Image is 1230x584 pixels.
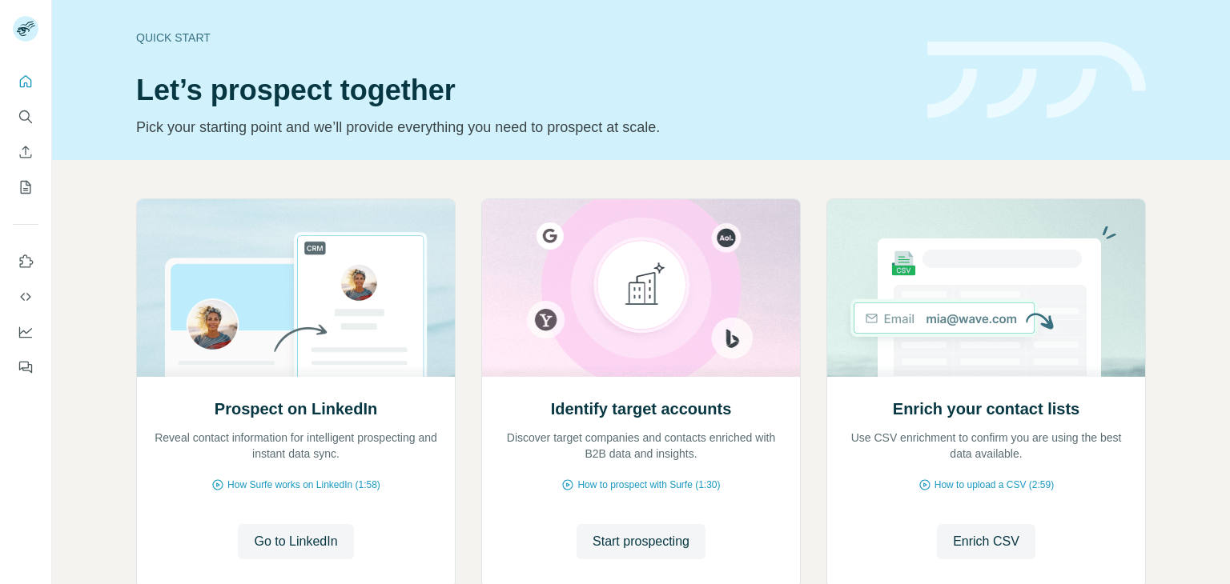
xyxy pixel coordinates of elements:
[893,398,1079,420] h2: Enrich your contact lists
[826,199,1146,377] img: Enrich your contact lists
[953,532,1019,551] span: Enrich CSV
[13,247,38,276] button: Use Surfe on LinkedIn
[13,138,38,166] button: Enrich CSV
[935,478,1054,492] span: How to upload a CSV (2:59)
[481,199,801,377] img: Identify target accounts
[13,173,38,202] button: My lists
[13,67,38,96] button: Quick start
[593,532,689,551] span: Start prospecting
[215,398,377,420] h2: Prospect on LinkedIn
[136,199,456,377] img: Prospect on LinkedIn
[843,430,1129,462] p: Use CSV enrichment to confirm you are using the best data available.
[13,102,38,131] button: Search
[551,398,732,420] h2: Identify target accounts
[498,430,784,462] p: Discover target companies and contacts enriched with B2B data and insights.
[254,532,337,551] span: Go to LinkedIn
[577,524,705,559] button: Start prospecting
[238,524,353,559] button: Go to LinkedIn
[153,430,439,462] p: Reveal contact information for intelligent prospecting and instant data sync.
[13,282,38,311] button: Use Surfe API
[577,478,720,492] span: How to prospect with Surfe (1:30)
[13,318,38,346] button: Dashboard
[937,524,1035,559] button: Enrich CSV
[136,74,908,106] h1: Let’s prospect together
[927,42,1146,119] img: banner
[136,116,908,138] p: Pick your starting point and we’ll provide everything you need to prospect at scale.
[136,30,908,46] div: Quick start
[13,353,38,382] button: Feedback
[227,478,380,492] span: How Surfe works on LinkedIn (1:58)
